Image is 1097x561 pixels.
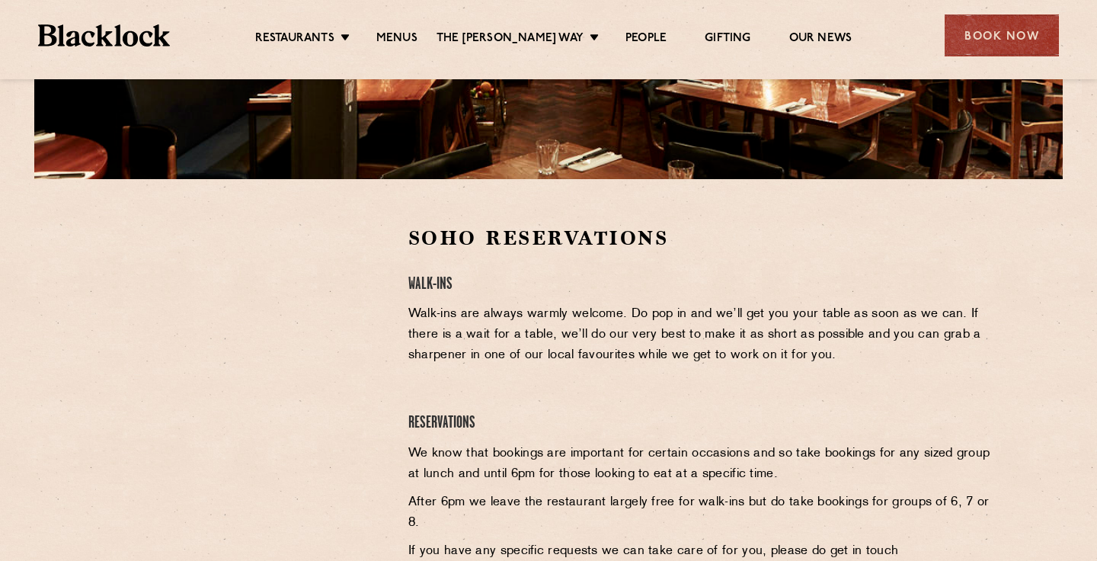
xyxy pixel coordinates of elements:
a: Restaurants [255,31,334,48]
h2: Soho Reservations [408,225,993,252]
p: Walk-ins are always warmly welcome. Do pop in and we’ll get you your table as soon as we can. If ... [408,304,993,366]
a: Menus [376,31,417,48]
a: Our News [789,31,852,48]
h4: Walk-Ins [408,274,993,295]
div: Book Now [945,14,1059,56]
p: We know that bookings are important for certain occasions and so take bookings for any sized grou... [408,444,993,485]
h4: Reservations [408,413,993,434]
a: The [PERSON_NAME] Way [437,31,584,48]
img: BL_Textured_Logo-footer-cropped.svg [38,24,170,46]
a: People [625,31,667,48]
a: Gifting [705,31,750,48]
p: After 6pm we leave the restaurant largely free for walk-ins but do take bookings for groups of 6,... [408,492,993,534]
iframe: OpenTable make booking widget [160,225,331,454]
